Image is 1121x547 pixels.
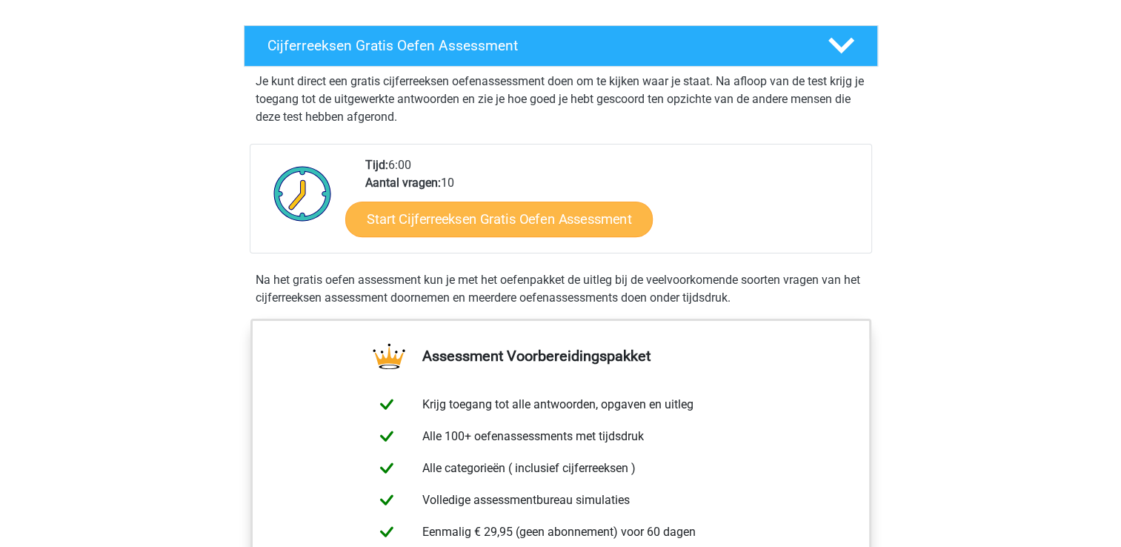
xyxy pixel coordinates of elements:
b: Tijd: [365,158,388,172]
div: 6:00 10 [354,156,871,253]
h4: Cijferreeksen Gratis Oefen Assessment [267,37,804,54]
a: Start Cijferreeksen Gratis Oefen Assessment [345,201,653,236]
a: Cijferreeksen Gratis Oefen Assessment [238,25,884,67]
img: Klok [265,156,340,231]
div: Na het gratis oefen assessment kun je met het oefenpakket de uitleg bij de veelvoorkomende soorte... [250,271,872,307]
p: Je kunt direct een gratis cijferreeksen oefenassessment doen om te kijken waar je staat. Na afloo... [256,73,866,126]
b: Aantal vragen: [365,176,441,190]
